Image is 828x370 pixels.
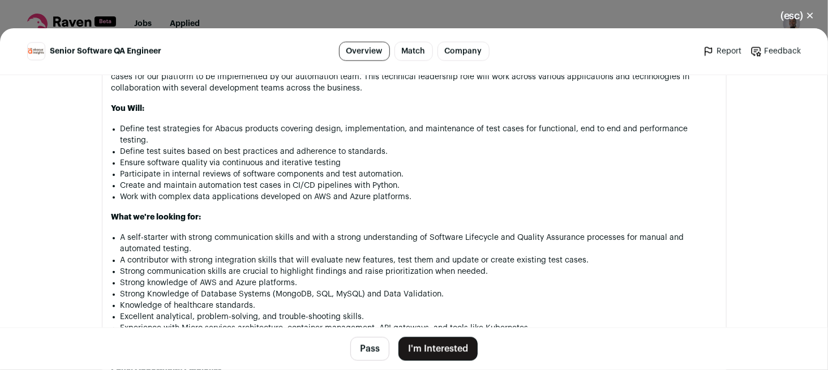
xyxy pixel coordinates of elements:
[750,46,801,57] a: Feedback
[50,46,161,57] span: Senior Software QA Engineer
[121,266,717,277] li: Strong communication skills are crucial to highlight findings and raise prioritization when needed.
[339,42,390,61] a: Overview
[398,337,478,361] button: I'm Interested
[394,42,433,61] a: Match
[121,123,717,146] li: Define test strategies for Abacus products covering design, implementation, and maintenance of te...
[111,213,201,221] strong: What we're looking for:
[121,157,717,169] li: Ensure software quality via continuous and iterative testing
[121,191,717,203] li: Work with complex data applications developed on AWS and Azure platforms.
[767,3,828,28] button: Close modal
[121,289,717,300] li: Strong Knowledge of Database Systems (MongoDB, SQL, MySQL) and Data Validation.
[121,180,717,191] li: Create and maintain automation test cases in CI/CD pipelines with Python.
[111,105,145,113] strong: You Will:
[121,255,717,266] li: A contributor with strong integration skills that will evaluate new features, test them and updat...
[121,322,717,334] li: Experience with Micro services architecture, container management, API gateways, and tools like K...
[121,169,717,180] li: Participate in internal reviews of software components and test automation.
[121,311,717,322] li: Excellent analytical, problem-solving, and trouble-shooting skills.
[121,277,717,289] li: Strong knowledge of AWS and Azure platforms.
[437,42,490,61] a: Company
[350,337,389,361] button: Pass
[703,46,741,57] a: Report
[121,146,717,157] li: Define test suites based on best practices and adherence to standards.
[28,47,45,56] img: 9fd29b22fc726a2de5a032bfb76255c81b22130a30912f8925b0272b0bb0cb47.jpg
[121,232,717,255] li: A self-starter with strong communication skills and with a strong understanding of Software Lifec...
[121,300,717,311] li: Knowledge of healthcare standards.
